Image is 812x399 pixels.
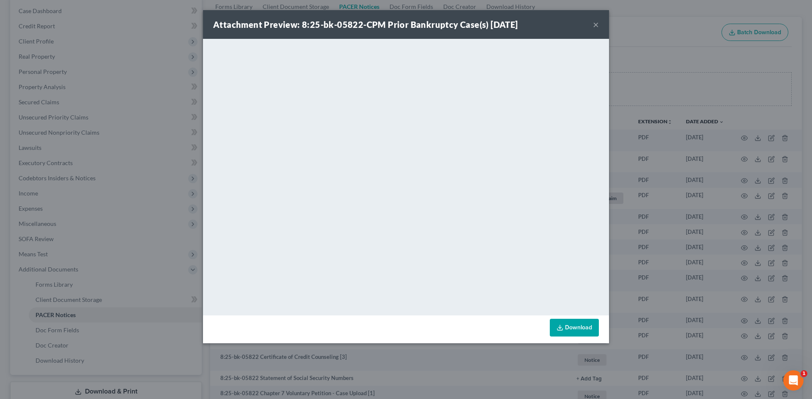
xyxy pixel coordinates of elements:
a: Download [550,319,599,337]
span: 1 [801,370,807,377]
iframe: <object ng-attr-data='[URL][DOMAIN_NAME]' type='application/pdf' width='100%' height='650px'></ob... [203,39,609,313]
iframe: Intercom live chat [783,370,804,391]
button: × [593,19,599,30]
strong: Attachment Preview: 8:25-bk-05822-CPM Prior Bankruptcy Case(s) [DATE] [213,19,518,30]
